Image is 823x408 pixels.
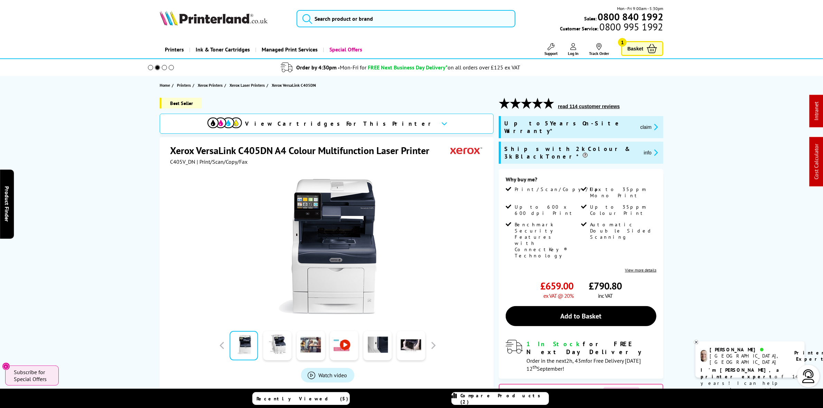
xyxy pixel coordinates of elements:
[506,340,656,372] div: modal_delivery
[297,10,515,27] input: Search product or brand
[540,279,573,292] span: £659.00
[160,82,170,89] span: Home
[160,82,172,89] a: Home
[526,340,656,356] div: for FREE Next Day Delivery
[160,10,268,26] img: Printerland Logo
[627,44,643,53] span: Basket
[198,82,224,89] a: Xerox Printers
[319,372,347,379] span: Watch video
[257,396,349,402] span: Recently Viewed (5)
[544,51,558,56] span: Support
[590,221,655,240] span: Automatic Double Sided Scanning
[566,357,586,364] span: 2h, 43m
[701,367,799,400] p: of 14 years! I can help you choose the right product
[368,64,448,71] span: FREE Next Business Day Delivery*
[160,98,202,108] span: Best Seller
[701,350,707,362] img: ashley-livechat.png
[448,64,520,71] div: on all orders over £125 ex VAT
[255,41,323,58] a: Managed Print Services
[506,306,656,326] a: Add to Basket
[544,43,558,56] a: Support
[543,292,573,299] span: ex VAT @ 20%
[14,369,52,382] span: Subscribe for Special Offers
[710,347,786,353] div: [PERSON_NAME]
[340,64,366,71] span: Mon-Fri for
[230,82,265,89] span: Xerox Laser Printers
[160,10,288,27] a: Printerland Logo
[170,158,195,165] span: C405V_DN
[710,353,786,365] div: [GEOGRAPHIC_DATA], [GEOGRAPHIC_DATA]
[568,51,579,56] span: Log In
[625,267,656,273] a: View more details
[584,15,597,22] span: Sales:
[3,186,10,222] span: Product Finder
[589,279,622,292] span: £790.80
[245,120,436,127] span: View Cartridges For This Printer
[560,23,663,32] span: Customer Service:
[617,5,663,12] span: Mon - Fri 9:00am - 5:30pm
[230,82,266,89] a: Xerox Laser Printers
[599,23,663,30] span: 0800 995 1992
[515,204,580,216] span: Up to 600 x 600 dpi Print
[598,10,663,23] b: 0800 840 1992
[813,144,820,180] a: Cost Calculator
[323,41,367,58] a: Special Offers
[604,387,639,400] span: View
[177,82,193,89] a: Printers
[301,368,354,382] a: Product_All_Videos
[139,61,663,74] li: modal_delivery
[196,41,250,58] span: Ink & Toner Cartridges
[813,102,820,121] a: Intranet
[451,392,549,405] a: Compare Products (2)
[556,103,622,110] button: read 114 customer reviews
[2,362,10,370] button: Close
[207,117,242,128] img: cmyk-icon.svg
[170,144,436,157] h1: Xerox VersaLink C405DN A4 Colour Multifunction Laser Printer
[621,41,663,56] a: Basket 1
[526,357,641,372] span: Order in the next for Free Delivery [DATE] 12 September!
[642,149,660,156] button: promo-description
[568,43,579,56] a: Log In
[590,186,655,199] span: Up to 35ppm Mono Print
[506,176,656,186] div: Why buy me?
[515,221,580,259] span: Benchmark Security Features with ConnectKey® Technology
[450,144,482,157] img: Xerox
[189,41,255,58] a: Ink & Toner Cartridges
[533,364,537,370] sup: th
[272,82,318,89] a: Xerox VersaLink C405DN
[701,367,781,380] b: I'm [PERSON_NAME], a printer expert
[526,340,583,348] span: 1 In Stock
[589,43,609,56] a: Track Order
[197,158,247,165] span: | Print/Scan/Copy/Fax
[638,123,660,131] button: promo-description
[260,179,395,314] img: Xerox VersaLink C405DN
[160,41,189,58] a: Printers
[177,82,191,89] span: Printers
[618,38,627,47] span: 1
[198,82,223,89] span: Xerox Printers
[272,82,316,89] span: Xerox VersaLink C405DN
[461,392,549,405] span: Compare Products (2)
[504,120,635,135] span: Up to 5 Years On-Site Warranty*
[252,392,350,405] a: Recently Viewed (5)
[296,64,366,71] span: Order by 4:30pm -
[590,204,655,216] span: Up to 35ppm Colour Print
[504,145,638,160] span: Ships with 2k Colour & 3k Black Toner*
[597,13,663,20] a: 0800 840 1992
[515,186,604,192] span: Print/Scan/Copy/Fax
[598,292,612,299] span: inc VAT
[802,369,815,383] img: user-headset-light.svg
